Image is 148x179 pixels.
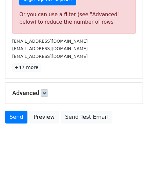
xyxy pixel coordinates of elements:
iframe: Chat Widget [114,147,148,179]
small: [EMAIL_ADDRESS][DOMAIN_NAME] [12,39,88,44]
a: Send Test Email [61,111,112,124]
a: Preview [29,111,59,124]
small: [EMAIL_ADDRESS][DOMAIN_NAME] [12,54,88,59]
div: Or you can use a filter (see "Advanced" below) to reduce the number of rows [19,11,129,26]
a: +47 more [12,63,41,72]
a: Send [5,111,27,124]
small: [EMAIL_ADDRESS][DOMAIN_NAME] [12,46,88,51]
h5: Advanced [12,89,136,97]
